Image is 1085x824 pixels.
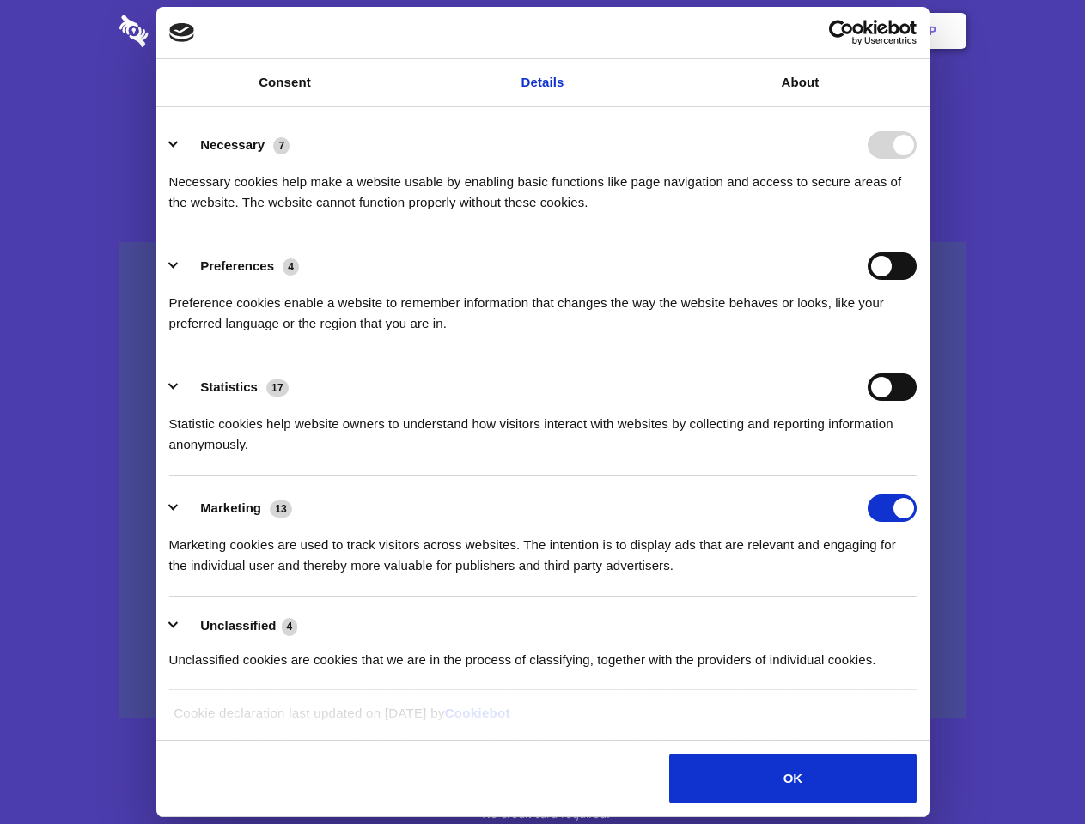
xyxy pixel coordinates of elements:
button: Necessary (7) [169,131,301,159]
a: Wistia video thumbnail [119,242,966,718]
label: Preferences [200,258,274,273]
h4: Auto-redaction of sensitive data, encrypted data sharing and self-destructing private chats. Shar... [119,156,966,213]
iframe: Drift Widget Chat Controller [999,738,1064,803]
div: Cookie declaration last updated on [DATE] by [161,703,924,736]
button: Marketing (13) [169,494,303,522]
a: Contact [697,4,776,58]
div: Statistic cookies help website owners to understand how visitors interact with websites by collec... [169,401,917,455]
span: 7 [273,137,290,154]
img: logo-wordmark-white-trans-d4663122ce5f474addd5e946df7df03e33cb6a1c49d2221995e7729f52c070b2.svg [119,15,266,47]
button: Unclassified (4) [169,615,308,637]
a: About [672,59,930,106]
a: Cookiebot [445,706,510,720]
div: Necessary cookies help make a website usable by enabling basic functions like page navigation and... [169,159,917,213]
div: Preference cookies enable a website to remember information that changes the way the website beha... [169,280,917,334]
button: Statistics (17) [169,373,300,401]
span: 4 [283,258,299,276]
button: OK [669,754,916,803]
div: Unclassified cookies are cookies that we are in the process of classifying, together with the pro... [169,637,917,670]
span: 4 [282,618,298,635]
a: Login [779,4,854,58]
h1: Eliminate Slack Data Loss. [119,77,966,139]
span: 17 [266,379,289,397]
label: Statistics [200,379,258,394]
a: Pricing [504,4,579,58]
label: Marketing [200,500,261,515]
span: 13 [270,500,292,518]
button: Preferences (4) [169,252,310,280]
img: logo [169,23,195,42]
a: Details [414,59,672,106]
a: Usercentrics Cookiebot - opens in a new window [766,20,917,45]
a: Consent [156,59,414,106]
label: Necessary [200,137,265,152]
div: Marketing cookies are used to track visitors across websites. The intention is to display ads tha... [169,522,917,576]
